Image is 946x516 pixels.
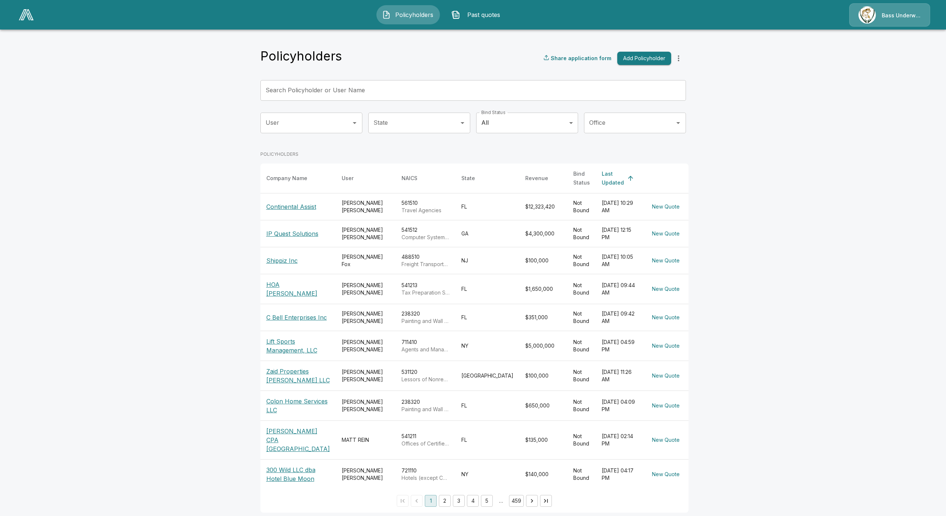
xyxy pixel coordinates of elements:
button: Past quotes IconPast quotes [446,5,509,24]
div: [PERSON_NAME] [PERSON_NAME] [342,467,390,482]
td: $12,323,420 [519,193,567,220]
button: Go to next page [526,495,538,507]
td: [DATE] 04:59 PM [596,331,643,361]
p: C Bell Enterprises Inc [266,313,330,322]
div: MATT REIN [342,436,390,444]
div: 711410 [402,338,450,353]
label: Bind Status [481,109,505,116]
h4: Policyholders [260,48,342,64]
div: 561510 [402,199,450,214]
button: New Quote [649,468,683,481]
div: User [342,174,354,183]
div: 531120 [402,368,450,383]
img: AA Logo [19,9,34,20]
div: Revenue [525,174,548,183]
img: Policyholders Icon [382,10,391,19]
td: [DATE] 12:15 PM [596,220,643,247]
p: [PERSON_NAME] CPA [GEOGRAPHIC_DATA] [266,427,330,453]
div: [PERSON_NAME] [PERSON_NAME] [342,398,390,413]
button: New Quote [649,282,683,296]
td: [DATE] 02:14 PM [596,421,643,460]
div: State [461,174,475,183]
td: Not Bound [567,193,596,220]
p: Travel Agencies [402,207,450,214]
td: [DATE] 04:09 PM [596,391,643,421]
div: 541512 [402,226,450,241]
p: Tax Preparation Services [402,289,450,296]
button: New Quote [649,433,683,447]
p: POLICYHOLDERS [260,151,689,158]
div: [PERSON_NAME] [PERSON_NAME] [342,368,390,383]
button: New Quote [649,227,683,241]
p: Offices of Certified Public Accountants [402,440,450,447]
div: 238320 [402,398,450,413]
p: Painting and Wall Covering Contractors [402,406,450,413]
a: Add Policyholder [614,52,671,65]
span: Policyholders [394,10,434,19]
button: more [671,51,686,66]
div: Company Name [266,174,307,183]
p: Shippiz Inc [266,256,330,265]
td: [DATE] 09:44 AM [596,274,643,304]
p: Zaid Properties [PERSON_NAME] LLC [266,367,330,385]
td: [DATE] 10:29 AM [596,193,643,220]
p: Share application form [551,54,611,62]
td: NY [455,331,519,361]
div: [PERSON_NAME] [PERSON_NAME] [342,226,390,241]
div: … [495,497,507,505]
td: $100,000 [519,247,567,274]
button: Go to page 2 [439,495,451,507]
div: [PERSON_NAME] [PERSON_NAME] [342,199,390,214]
p: Bass Underwriters [882,12,921,19]
button: Policyholders IconPolicyholders [376,5,440,24]
button: Go to page 459 [509,495,524,507]
button: Open [457,118,468,128]
button: New Quote [649,369,683,383]
img: Agency Icon [858,6,876,24]
button: Go to last page [540,495,552,507]
td: $135,000 [519,421,567,460]
p: 300 Wild LLC dba Hotel Blue Moon [266,465,330,483]
p: Painting and Wall Covering Contractors [402,317,450,325]
td: GA [455,220,519,247]
td: FL [455,274,519,304]
td: Not Bound [567,331,596,361]
div: Last Updated [602,169,624,187]
p: Lessors of Nonresidential Buildings (except Miniwarehouses) [402,376,450,383]
button: Open [673,118,683,128]
td: Not Bound [567,274,596,304]
td: $140,000 [519,460,567,489]
td: FL [455,421,519,460]
div: 721110 [402,467,450,482]
td: $5,000,000 [519,331,567,361]
p: Hotels (except Casino Hotels) and Motels [402,474,450,482]
td: $100,000 [519,361,567,391]
td: Not Bound [567,304,596,331]
td: [DATE] 04:17 PM [596,460,643,489]
div: 238320 [402,310,450,325]
p: Freight Transportation Arrangement [402,261,450,268]
div: [PERSON_NAME] Fox [342,253,390,268]
button: New Quote [649,254,683,268]
p: Continental Assist [266,202,330,211]
td: $351,000 [519,304,567,331]
button: Open [349,118,360,128]
p: IP Quest Solutions [266,229,330,238]
td: $650,000 [519,391,567,421]
img: Past quotes Icon [451,10,460,19]
button: Go to page 4 [467,495,479,507]
td: $4,300,000 [519,220,567,247]
td: $1,650,000 [519,274,567,304]
p: Colon Home Services LLC [266,397,330,414]
td: Not Bound [567,247,596,274]
button: New Quote [649,200,683,214]
td: Not Bound [567,460,596,489]
p: HOA [PERSON_NAME] [266,280,330,298]
table: simple table [260,164,689,489]
div: [PERSON_NAME] [PERSON_NAME] [342,338,390,353]
td: Not Bound [567,220,596,247]
td: NJ [455,247,519,274]
p: Agents and Managers for Artists, Athletes, Entertainers, and Other Public Figures [402,346,450,353]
